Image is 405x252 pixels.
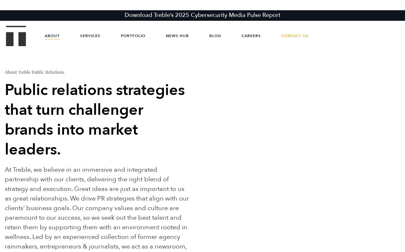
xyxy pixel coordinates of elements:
[166,26,189,45] a: News Hub
[45,26,60,45] a: About
[209,26,221,45] a: Blog
[80,26,100,45] a: Services
[5,80,191,160] h2: Public relations strategies that turn challenger brands into market leaders.
[5,70,191,75] h1: About Treble Public Relations
[242,26,261,45] a: Careers
[6,26,26,46] a: Treble Homepage
[6,26,26,46] img: Treble logo
[121,26,145,45] a: Portfolio
[281,26,308,45] a: Contact Us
